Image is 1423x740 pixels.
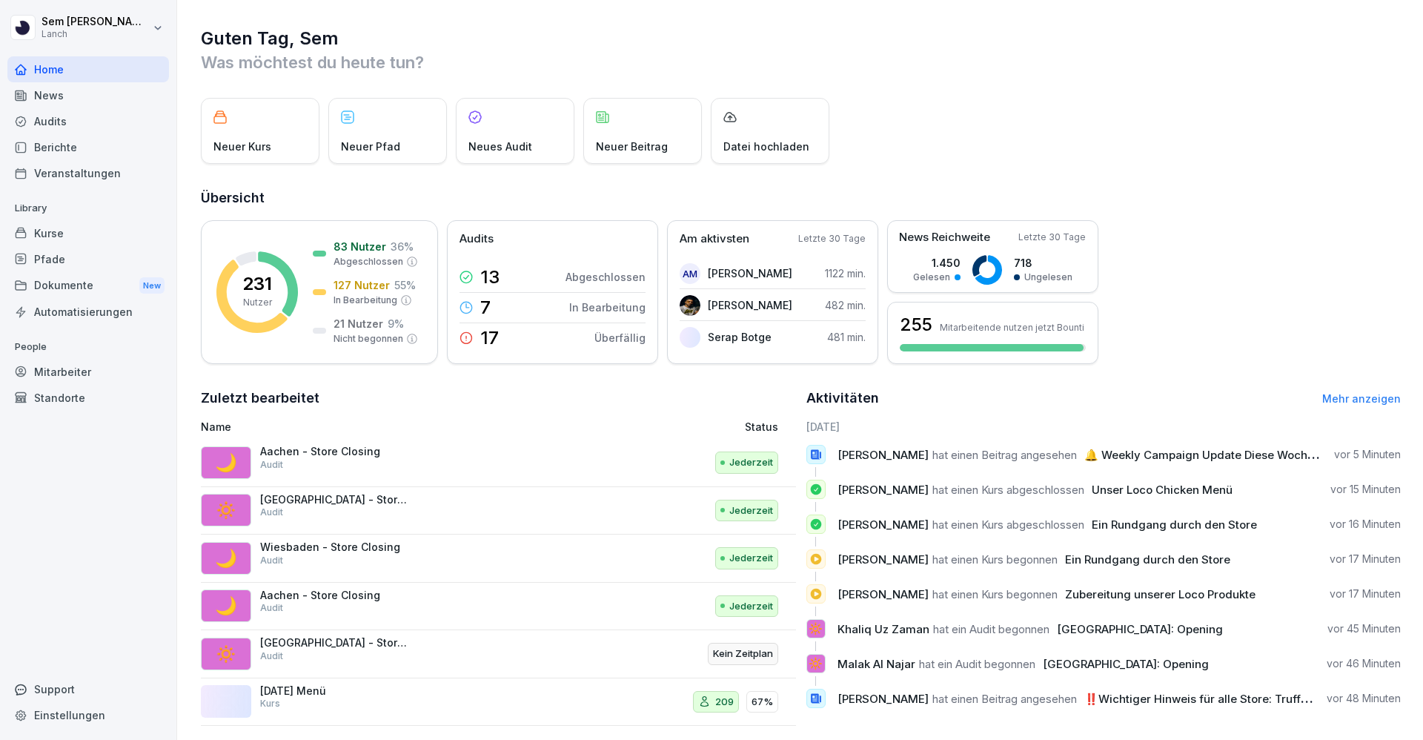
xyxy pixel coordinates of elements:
[7,134,169,160] a: Berichte
[242,275,272,293] p: 231
[260,541,408,554] p: Wiesbaden - Store Closing
[899,229,990,246] p: News Reichweite
[837,587,929,601] span: [PERSON_NAME]
[837,483,929,497] span: [PERSON_NAME]
[1065,587,1256,601] span: Zubereitung unserer Loco Produkte
[480,329,499,347] p: 17
[201,583,796,631] a: 🌙Aachen - Store ClosingAuditJederzeit
[913,271,950,284] p: Gelesen
[806,419,1402,435] h6: [DATE]
[825,297,866,313] p: 482 min.
[932,552,1058,566] span: hat einen Kurs begonnen
[1330,587,1401,601] p: vor 17 Minuten
[7,359,169,385] a: Mitarbeiter
[837,552,929,566] span: [PERSON_NAME]
[388,316,404,331] p: 9 %
[7,299,169,325] div: Automatisierungen
[42,29,150,39] p: Lanch
[715,695,734,710] p: 209
[260,554,283,567] p: Audit
[837,692,929,706] span: [PERSON_NAME]
[334,255,403,268] p: Abgeschlossen
[1043,657,1209,671] span: [GEOGRAPHIC_DATA]: Opening
[260,493,408,506] p: [GEOGRAPHIC_DATA] - Store Opening
[708,265,792,281] p: [PERSON_NAME]
[201,535,796,583] a: 🌙Wiesbaden - Store ClosingAuditJederzeit
[260,589,408,602] p: Aachen - Store Closing
[7,272,169,300] div: Dokumente
[7,220,169,246] a: Kurse
[260,458,283,472] p: Audit
[42,16,150,28] p: Sem [PERSON_NAME]
[260,445,408,458] p: Aachen - Store Closing
[837,622,929,636] span: Khaliq Uz Zaman
[1334,447,1401,462] p: vor 5 Minuten
[7,82,169,108] div: News
[932,448,1077,462] span: hat einen Beitrag angesehen
[729,503,773,518] p: Jederzeit
[215,641,237,667] p: 🔅
[1065,552,1230,566] span: Ein Rundgang durch den Store
[729,551,773,566] p: Jederzeit
[7,246,169,272] a: Pfade
[798,232,866,245] p: Letzte 30 Tage
[213,139,271,154] p: Neuer Kurs
[837,518,929,532] span: [PERSON_NAME]
[201,630,796,678] a: 🔅[GEOGRAPHIC_DATA] - Store OpeningAuditKein Zeitplan
[201,50,1401,74] p: Was möchtest du heute tun?
[1330,552,1401,566] p: vor 17 Minuten
[680,295,700,316] img: czp1xeqzgsgl3dela7oyzziw.png
[1330,482,1401,497] p: vor 15 Minuten
[1322,392,1401,405] a: Mehr anzeigen
[708,329,772,345] p: Serap Botge
[1092,483,1233,497] span: Unser Loco Chicken Menü
[7,160,169,186] a: Veranstaltungen
[260,601,283,615] p: Audit
[139,277,165,294] div: New
[7,108,169,134] div: Audits
[334,277,390,293] p: 127 Nutzer
[7,702,169,728] a: Einstellungen
[215,497,237,523] p: 🔅
[260,697,280,710] p: Kurs
[1330,517,1401,532] p: vor 16 Minuten
[215,592,237,619] p: 🌙
[391,239,414,254] p: 36 %
[480,268,500,286] p: 13
[201,188,1401,208] h2: Übersicht
[1092,518,1257,532] span: Ein Rundgang durch den Store
[708,297,792,313] p: [PERSON_NAME]
[809,653,823,674] p: 🔆
[7,272,169,300] a: DokumenteNew
[837,657,915,671] span: Malak Al Najar
[468,139,532,154] p: Neues Audit
[680,231,749,248] p: Am aktivsten
[900,312,932,337] h3: 255
[260,506,283,519] p: Audit
[933,622,1049,636] span: hat ein Audit begonnen
[201,419,574,435] p: Name
[215,545,237,572] p: 🌙
[341,139,400,154] p: Neuer Pfad
[837,448,929,462] span: [PERSON_NAME]
[913,255,961,271] p: 1.450
[7,676,169,702] div: Support
[1018,231,1086,244] p: Letzte 30 Tage
[334,239,386,254] p: 83 Nutzer
[680,327,700,348] img: fgodp68hp0emq4hpgfcp6x9z.png
[713,647,773,661] p: Kein Zeitplan
[260,636,408,650] p: [GEOGRAPHIC_DATA] - Store Opening
[201,388,796,409] h2: Zuletzt bearbeitet
[1014,255,1072,271] p: 718
[809,618,823,639] p: 🔆
[827,329,866,345] p: 481 min.
[7,196,169,220] p: Library
[334,294,397,307] p: In Bearbeitung
[569,300,646,315] p: In Bearbeitung
[7,56,169,82] a: Home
